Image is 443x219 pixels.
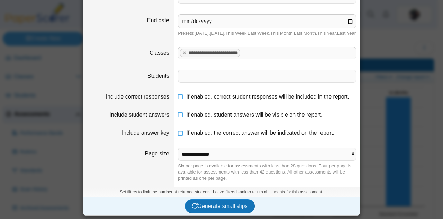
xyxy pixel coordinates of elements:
label: Classes [150,50,171,56]
div: Presets: , , , , , , , [178,30,356,36]
a: [DATE] [210,31,224,36]
div: Set filters to limit the number of returned students. Leave filters blank to return all students ... [83,187,360,197]
tags: ​ [178,47,356,59]
span: Generate small slips [192,203,248,209]
span: If enabled, the correct answer will be indicated on the report. [186,130,334,136]
x: remove tag [181,51,187,55]
label: Students [147,73,171,79]
label: End date [147,17,171,23]
a: Last Month [294,31,316,36]
span: If enabled, correct student responses will be included in the report. [186,94,349,100]
a: This Week [225,31,246,36]
a: Last Year [337,31,356,36]
div: Six per page is available for assessments with less than 28 questions. Four per page is available... [178,163,356,182]
a: This Month [270,31,292,36]
a: [DATE] [195,31,209,36]
label: Include student answers [109,112,171,118]
a: This Year [317,31,336,36]
label: Include correct responses [106,94,171,100]
label: Include answer key [122,130,171,136]
tags: ​ [178,70,356,82]
label: Page size [145,151,171,157]
a: Last Week [248,31,269,36]
span: If enabled, student answers will be visible on the report. [186,112,322,118]
button: Generate small slips [185,199,255,213]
